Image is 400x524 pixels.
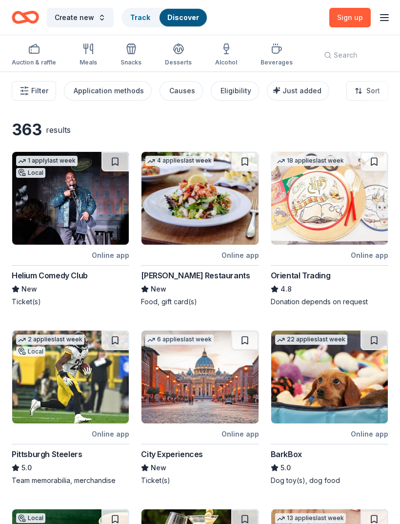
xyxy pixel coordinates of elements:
[141,270,250,281] div: [PERSON_NAME] Restaurants
[74,85,144,97] div: Application methods
[366,85,380,97] span: Sort
[271,297,388,307] div: Donation depends on request
[21,283,37,295] span: New
[16,347,45,356] div: Local
[12,59,56,66] div: Auction & raffle
[221,428,259,440] div: Online app
[12,270,88,281] div: Helium Comedy Club
[329,8,371,27] a: Sign up
[21,462,32,474] span: 5.0
[46,124,71,136] div: results
[12,39,56,71] button: Auction & raffle
[80,59,97,66] div: Meals
[141,151,259,307] a: Image for Cameron Mitchell Restaurants4 applieslast weekOnline app[PERSON_NAME] RestaurantsNewFoo...
[151,283,166,295] span: New
[145,156,214,166] div: 4 applies last week
[271,476,388,485] div: Dog toy(s), dog food
[160,81,203,101] button: Causes
[271,152,388,245] img: Image for Oriental Trading
[141,152,258,245] img: Image for Cameron Mitchell Restaurants
[282,86,321,95] span: Just added
[275,335,347,345] div: 22 applies last week
[337,13,363,21] span: Sign up
[351,249,388,261] div: Online app
[271,330,388,485] a: Image for BarkBox22 applieslast weekOnline appBarkBox5.0Dog toy(s), dog food
[120,59,141,66] div: Snacks
[260,59,293,66] div: Beverages
[141,297,259,307] div: Food, gift card(s)
[346,81,388,101] button: Sort
[12,476,129,485] div: Team memorabilia, merchandise
[31,85,48,97] span: Filter
[12,331,129,423] img: Image for Pittsburgh Steelers
[12,120,42,140] div: 363
[16,156,78,166] div: 1 apply last week
[271,448,302,460] div: BarkBox
[215,59,237,66] div: Alcohol
[80,39,97,71] button: Meals
[271,151,388,307] a: Image for Oriental Trading18 applieslast weekOnline appOriental Trading4.8Donation depends on req...
[167,13,199,21] a: Discover
[275,156,346,166] div: 18 applies last week
[92,249,129,261] div: Online app
[141,448,203,460] div: City Experiences
[141,330,259,485] a: Image for City Experiences6 applieslast weekOnline appCity ExperiencesNewTicket(s)
[260,39,293,71] button: Beverages
[145,335,214,345] div: 6 applies last week
[55,12,94,23] span: Create new
[275,513,346,524] div: 13 applies last week
[220,85,251,97] div: Eligibility
[165,39,192,71] button: Desserts
[165,59,192,66] div: Desserts
[12,6,39,29] a: Home
[221,249,259,261] div: Online app
[169,85,195,97] div: Causes
[12,81,56,101] button: Filter
[271,331,388,423] img: Image for BarkBox
[130,13,150,21] a: Track
[64,81,152,101] button: Application methods
[47,8,114,27] button: Create new
[351,428,388,440] div: Online app
[120,39,141,71] button: Snacks
[151,462,166,474] span: New
[12,151,129,307] a: Image for Helium Comedy Club1 applylast weekLocalOnline appHelium Comedy ClubNewTicket(s)
[211,81,259,101] button: Eligibility
[16,168,45,178] div: Local
[271,270,331,281] div: Oriental Trading
[16,513,45,523] div: Local
[280,462,291,474] span: 5.0
[12,330,129,485] a: Image for Pittsburgh Steelers2 applieslast weekLocalOnline appPittsburgh Steelers5.0Team memorabi...
[121,8,208,27] button: TrackDiscover
[12,448,82,460] div: Pittsburgh Steelers
[141,331,258,423] img: Image for City Experiences
[141,476,259,485] div: Ticket(s)
[215,39,237,71] button: Alcohol
[16,335,84,345] div: 2 applies last week
[267,81,329,101] button: Just added
[12,152,129,245] img: Image for Helium Comedy Club
[92,428,129,440] div: Online app
[12,297,129,307] div: Ticket(s)
[280,283,292,295] span: 4.8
